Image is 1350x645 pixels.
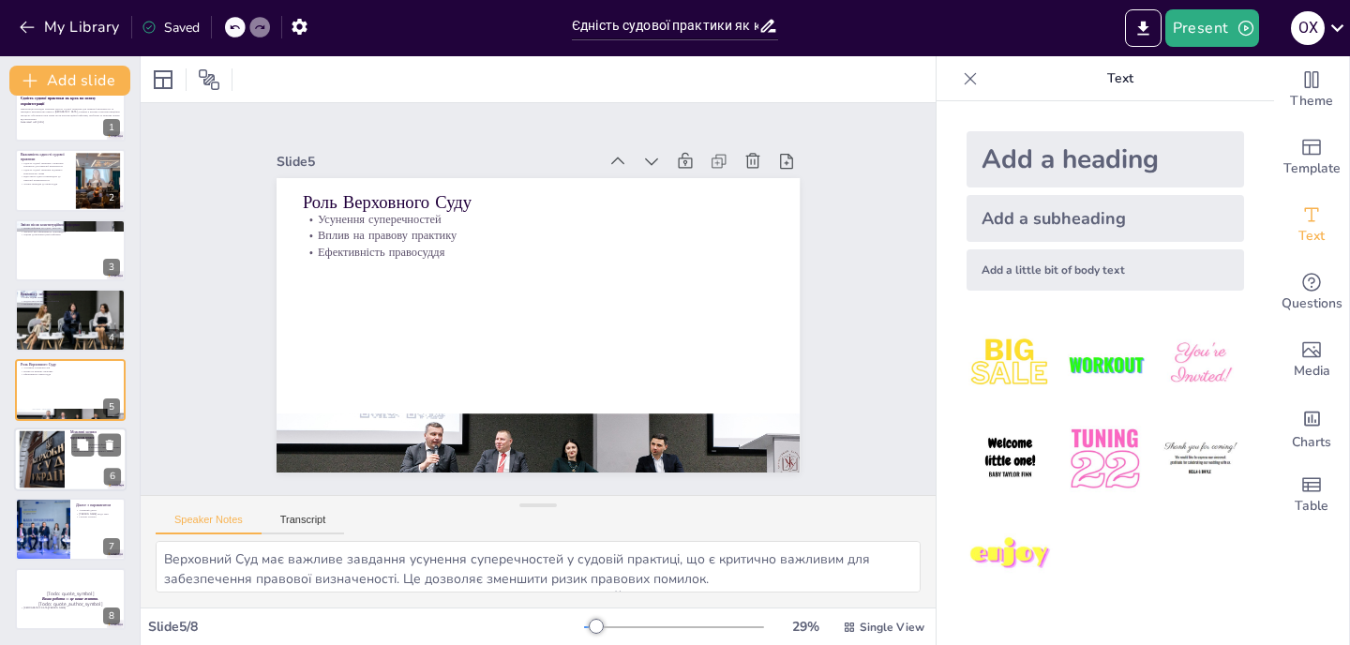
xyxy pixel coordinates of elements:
[1295,496,1328,517] span: Table
[156,541,921,592] textarea: Верховний Суд має важливе завдання усунення суперечностей у судовій практиці, що є критично важли...
[9,66,130,96] button: Add slide
[985,56,1255,101] p: Text
[1274,56,1349,124] div: Change the overall theme
[148,65,178,95] div: Layout
[21,366,120,369] p: Усунення суперечностей
[1274,259,1349,326] div: Get real-time input from your audience
[76,512,120,516] p: [PERSON_NAME] щодо змін
[1274,326,1349,394] div: Add images, graphics, shapes or video
[15,289,126,351] div: 4
[1274,191,1349,259] div: Add text boxes
[1298,226,1325,247] span: Text
[1274,461,1349,529] div: Add a table
[42,596,98,601] strong: Ваша робота — це ваше життя.
[103,329,120,346] div: 4
[14,12,127,42] button: My Library
[104,468,121,485] div: 6
[21,292,120,297] p: Виклики у забезпеченні єдності
[14,427,127,491] div: 6
[21,599,120,607] p: [Todo: quote_author_symbol]
[76,516,120,519] p: Спільні зусилля
[21,590,120,597] p: [Todo: quote_symbol]
[1061,415,1148,502] img: 5.jpeg
[21,182,70,186] p: Довіра громадян до правосуддя
[1282,293,1342,314] span: Questions
[21,233,120,237] p: Оцінка досягнення цілей реформи
[1294,361,1330,382] span: Media
[98,433,121,456] button: Delete Slide
[15,80,126,142] div: 1
[1274,394,1349,461] div: Add charts and graphs
[15,568,126,630] div: 8
[290,321,754,434] p: Усунення суперечностей
[103,607,120,624] div: 8
[21,97,96,107] strong: Єдність судової практики як крок на шляху євроінтеграції
[21,121,120,125] p: Generated with [URL]
[1157,321,1244,408] img: 3.jpeg
[967,249,1244,291] div: Add a little bit of body text
[21,303,120,307] p: Великий обсяг справ
[1165,9,1259,47] button: Present
[15,359,126,421] div: 5
[296,289,760,402] p: Ефективність правосуддя
[15,498,126,560] div: 7
[21,174,70,181] p: Відсутність єдності призводить до правової невизначеності
[142,19,200,37] div: Saved
[292,305,757,418] p: Вплив на правову практику
[148,618,584,636] div: Slide 5 / 8
[572,12,758,39] input: Insert title
[285,333,751,455] p: Роль Верховного Суду
[1292,432,1331,453] span: Charts
[21,299,120,303] p: Недостатні процесуальні фільтри
[21,361,120,367] p: Роль Верховного Суду
[103,259,120,276] div: 3
[76,502,120,508] p: Діалог з парламентом
[1283,158,1341,179] span: Template
[103,398,120,415] div: 5
[967,195,1244,242] div: Add a subheading
[103,189,120,206] div: 2
[15,219,126,281] div: 3
[1274,124,1349,191] div: Add ready made slides
[1061,321,1148,408] img: 2.jpeg
[103,119,120,136] div: 1
[783,618,828,636] div: 29 %
[21,226,120,230] p: Вплив реформи на судову практику
[21,369,120,373] p: Вплив на правову практику
[156,514,262,534] button: Speaker Notes
[21,372,120,376] p: Ефективність правосуддя
[21,151,70,161] p: Важливість єдності судової практики
[262,514,345,534] button: Transcript
[15,149,126,211] div: 2
[967,511,1054,598] img: 7.jpeg
[967,415,1054,502] img: 4.jpeg
[1291,11,1325,45] div: О Х
[70,429,121,440] p: Можливі шляхи вдосконалення
[860,620,924,635] span: Single View
[1125,9,1162,47] button: Export to PowerPoint
[70,446,121,450] p: Запровадження інституту зразкової справи
[1157,415,1244,502] img: 6.jpeg
[21,606,120,609] p: [DEMOGRAPHIC_DATA][PERSON_NAME]
[21,230,120,233] p: Дискусії про ефективність нововведень
[450,412,768,497] div: Slide 5
[967,321,1054,408] img: 1.jpeg
[967,131,1244,187] div: Add a heading
[71,433,94,456] button: Duplicate Slide
[70,442,121,446] p: Модифікація касаційних фільтрів
[103,538,120,555] div: 7
[1290,91,1333,112] span: Theme
[21,107,120,121] p: Презентація розглядає значення єдності судової практики для правової визначеності та принципу вер...
[21,222,120,228] p: Зміни після конституційної реформи
[1291,9,1325,47] button: О Х
[21,168,70,174] p: Єдність судової практики підтримує верховенство права
[70,449,121,453] p: Використання преюдиційного запиту
[21,296,120,300] p: Різна судова практика
[21,161,70,168] p: Єдність судової практики є критично важливою для правової визначеності
[198,68,220,91] span: Position
[76,509,120,513] p: Активний діалог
